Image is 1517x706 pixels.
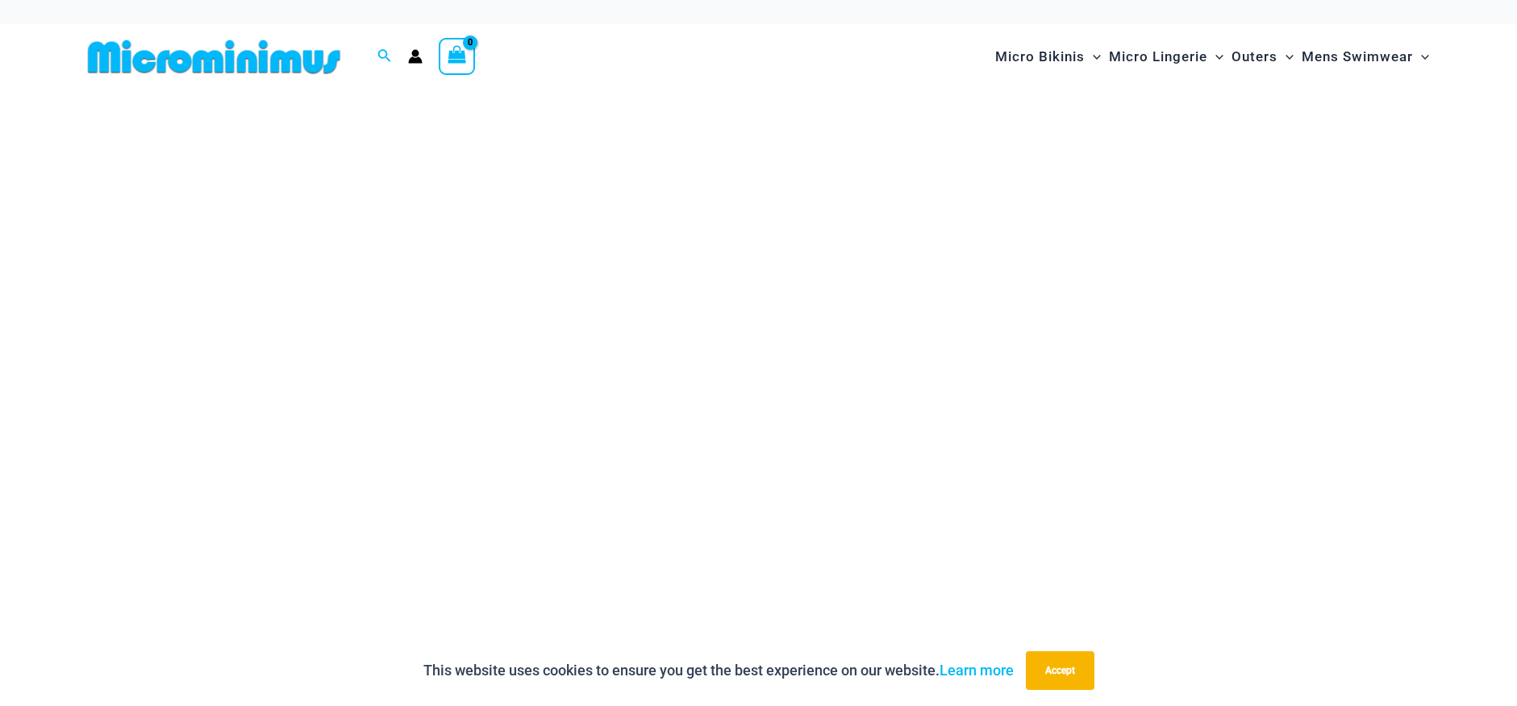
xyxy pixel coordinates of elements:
[991,32,1105,81] a: Micro BikinisMenu ToggleMenu Toggle
[940,662,1014,679] a: Learn more
[423,658,1014,683] p: This website uses cookies to ensure you get the best experience on our website.
[1227,32,1298,81] a: OutersMenu ToggleMenu Toggle
[1105,32,1227,81] a: Micro LingerieMenu ToggleMenu Toggle
[989,30,1436,84] nav: Site Navigation
[1298,32,1433,81] a: Mens SwimwearMenu ToggleMenu Toggle
[1109,36,1207,77] span: Micro Lingerie
[1302,36,1413,77] span: Mens Swimwear
[1207,36,1223,77] span: Menu Toggle
[1026,651,1094,690] button: Accept
[81,39,347,75] img: MM SHOP LOGO FLAT
[995,36,1085,77] span: Micro Bikinis
[1277,36,1294,77] span: Menu Toggle
[439,38,476,75] a: View Shopping Cart, empty
[408,49,423,64] a: Account icon link
[1085,36,1101,77] span: Menu Toggle
[1232,36,1277,77] span: Outers
[377,47,392,67] a: Search icon link
[1413,36,1429,77] span: Menu Toggle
